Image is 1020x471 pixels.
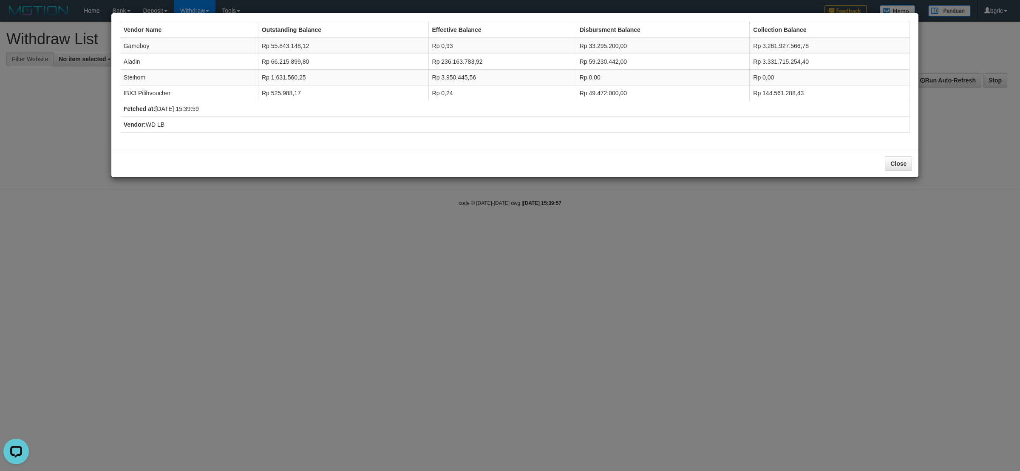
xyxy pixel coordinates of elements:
[258,38,428,54] td: Rp 55.843.148,12
[120,85,258,101] td: IBX3 Pilihvoucher
[750,38,910,54] td: Rp 3.261.927.566,78
[576,54,750,70] td: Rp 59.230.442,00
[576,38,750,54] td: Rp 33.295.200,00
[885,156,912,171] button: Close
[120,22,258,38] th: Vendor Name
[428,22,576,38] th: Effective Balance
[576,22,750,38] th: Disbursment Balance
[3,3,29,29] button: Open LiveChat chat widget
[428,85,576,101] td: Rp 0,24
[576,85,750,101] td: Rp 49.472.000,00
[428,54,576,70] td: Rp 236.163.783,92
[750,85,910,101] td: Rp 144.561.288,43
[258,22,428,38] th: Outstanding Balance
[258,54,428,70] td: Rp 66.215.899,80
[750,70,910,85] td: Rp 0,00
[258,70,428,85] td: Rp 1.631.560,25
[120,117,910,133] td: WD LB
[120,38,258,54] td: Gameboy
[576,70,750,85] td: Rp 0,00
[124,121,146,128] b: Vendor:
[750,54,910,70] td: Rp 3.331.715.254,40
[120,70,258,85] td: Steihom
[258,85,428,101] td: Rp 525.988,17
[120,54,258,70] td: Aladin
[120,101,910,117] td: [DATE] 15:39:59
[750,22,910,38] th: Collection Balance
[428,38,576,54] td: Rp 0,93
[124,105,156,112] b: Fetched at:
[428,70,576,85] td: Rp 3.950.445,56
